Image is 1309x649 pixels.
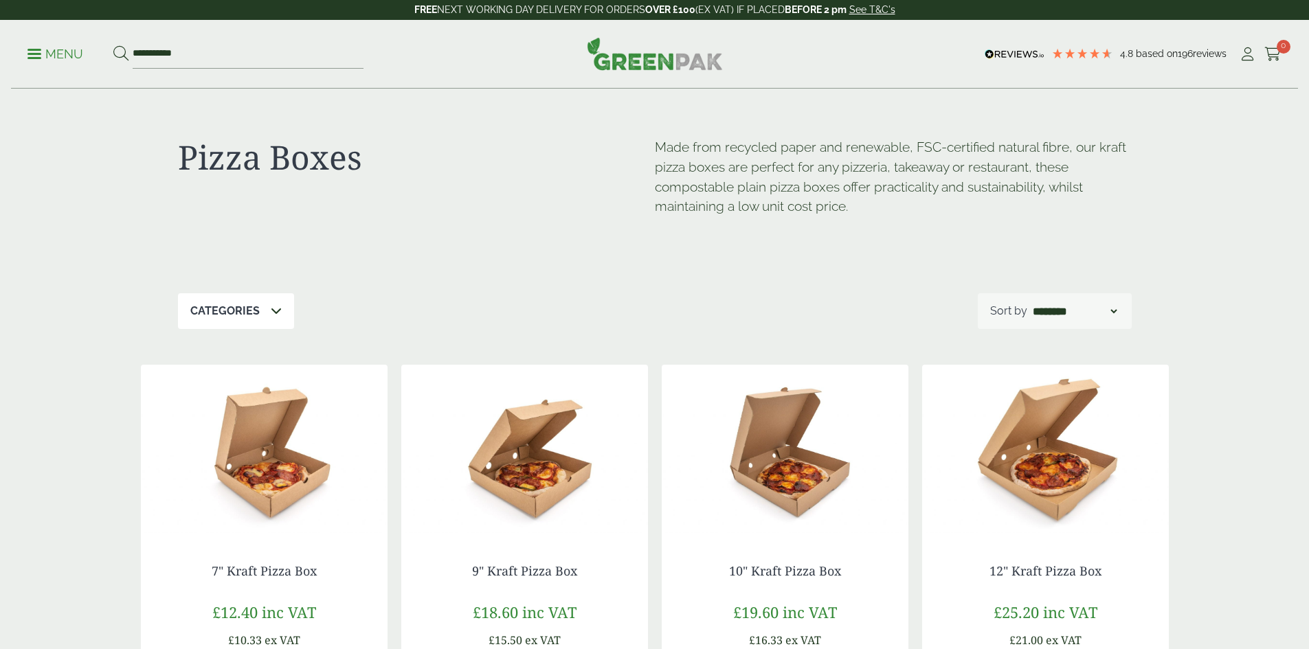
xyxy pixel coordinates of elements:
span: £12.40 [212,602,258,622]
img: GreenPak Supplies [587,37,723,70]
select: Shop order [1030,303,1119,319]
img: REVIEWS.io [985,49,1044,59]
img: 10.5 [662,365,908,536]
a: 0 [1264,44,1282,65]
a: Menu [27,46,83,60]
span: £15.50 [489,633,522,648]
a: 9" Kraft Pizza Box [472,562,577,579]
p: Sort by [990,303,1027,319]
p: Categories [190,303,260,319]
strong: OVER £100 [645,4,695,15]
i: My Account [1239,47,1256,61]
img: 12.5 [922,365,1169,536]
span: Based on [1136,48,1178,59]
span: £18.60 [473,602,518,622]
span: inc VAT [262,602,316,622]
div: 4.79 Stars [1051,47,1113,60]
span: ex VAT [525,633,561,648]
a: See T&C's [849,4,895,15]
i: Cart [1264,47,1282,61]
span: £16.33 [749,633,783,648]
strong: FREE [414,4,437,15]
span: inc VAT [522,602,577,622]
span: ex VAT [785,633,821,648]
span: £25.20 [994,602,1039,622]
p: Menu [27,46,83,62]
p: Made from recycled paper and renewable, FSC-certified natural fibre, o [655,137,1132,216]
span: 0 [1277,40,1290,54]
span: 196 [1178,48,1193,59]
span: reviews [1193,48,1227,59]
a: 12" Kraft Pizza Box [989,562,1101,579]
span: £10.33 [228,633,262,648]
span: ex VAT [265,633,300,648]
strong: BEFORE 2 pm [785,4,847,15]
span: £21.00 [1009,633,1043,648]
span: ex VAT [1046,633,1082,648]
img: 7.5 [141,365,388,536]
a: 7" Kraft Pizza Box [212,562,317,579]
h1: Pizza Boxes [178,137,655,177]
span: inc VAT [1043,602,1097,622]
span: £19.60 [733,602,779,622]
a: 10" Kraft Pizza Box [729,562,841,579]
img: 9.5 [401,365,648,536]
span: inc VAT [783,602,837,622]
span: 4.8 [1120,48,1136,59]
